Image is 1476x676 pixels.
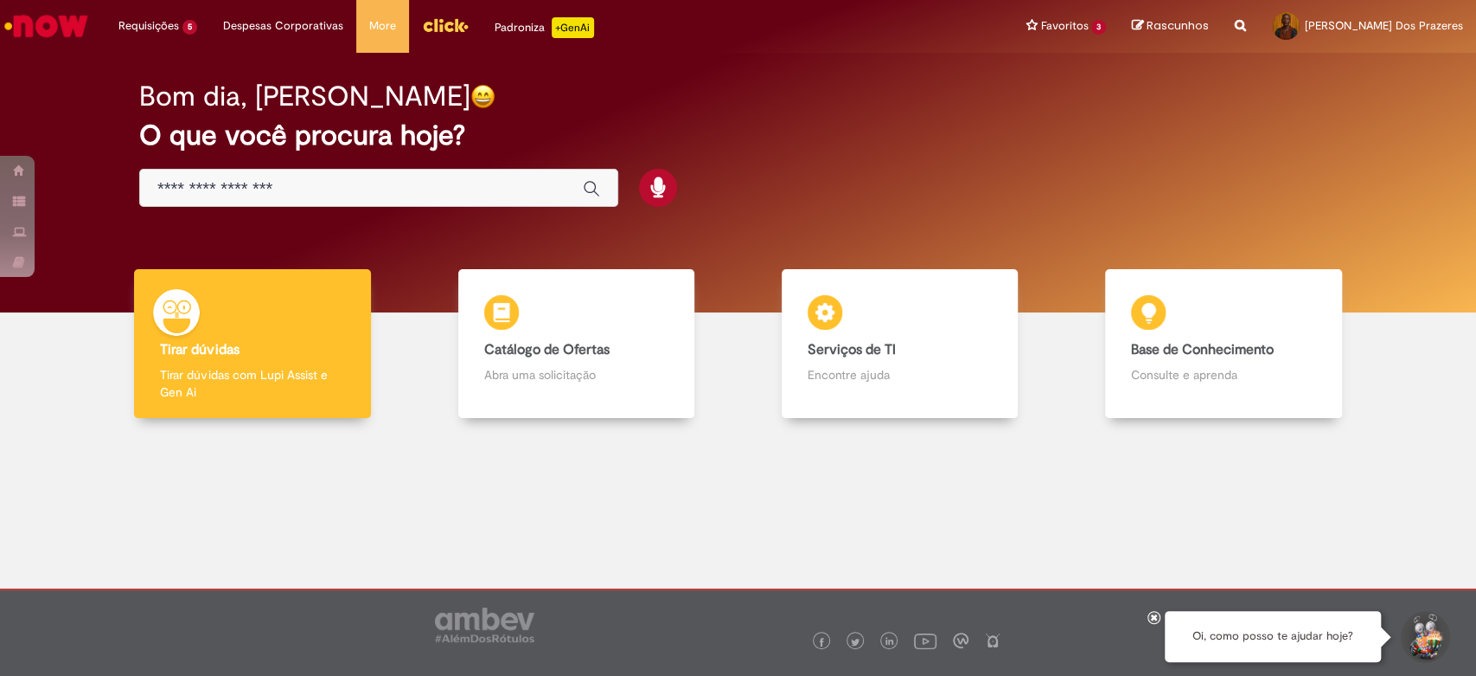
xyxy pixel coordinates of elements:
img: logo_footer_linkedin.png [885,637,894,647]
img: logo_footer_youtube.png [914,629,936,652]
b: Tirar dúvidas [160,341,239,358]
span: More [369,17,396,35]
p: +GenAi [552,17,594,38]
span: Rascunhos [1147,17,1209,34]
p: Consulte e aprenda [1131,366,1315,383]
span: [PERSON_NAME] Dos Prazeres [1305,18,1463,33]
span: 5 [182,20,197,35]
h2: Bom dia, [PERSON_NAME] [139,81,470,112]
img: logo_footer_workplace.png [953,633,968,648]
img: ServiceNow [2,9,91,43]
a: Catálogo de Ofertas Abra uma solicitação [414,269,738,419]
p: Tirar dúvidas com Lupi Assist e Gen Ai [160,366,344,401]
a: Base de Conhecimento Consulte e aprenda [1062,269,1385,419]
div: Padroniza [495,17,594,38]
p: Encontre ajuda [808,366,992,383]
span: Favoritos [1040,17,1088,35]
img: logo_footer_naosei.png [985,633,1000,648]
b: Serviços de TI [808,341,896,358]
b: Catálogo de Ofertas [484,341,610,358]
span: Despesas Corporativas [223,17,343,35]
div: Oi, como posso te ajudar hoje? [1165,611,1381,662]
p: Abra uma solicitação [484,366,668,383]
b: Base de Conhecimento [1131,341,1274,358]
a: Tirar dúvidas Tirar dúvidas com Lupi Assist e Gen Ai [91,269,414,419]
button: Iniciar Conversa de Suporte [1398,611,1450,663]
img: logo_footer_facebook.png [817,638,826,647]
img: logo_footer_twitter.png [851,638,859,647]
img: click_logo_yellow_360x200.png [422,12,469,38]
img: happy-face.png [470,84,495,109]
span: Requisições [118,17,179,35]
a: Serviços de TI Encontre ajuda [738,269,1062,419]
img: logo_footer_ambev_rotulo_gray.png [435,608,534,642]
span: 3 [1091,20,1106,35]
a: Rascunhos [1132,18,1209,35]
h2: O que você procura hoje? [139,120,1337,151]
